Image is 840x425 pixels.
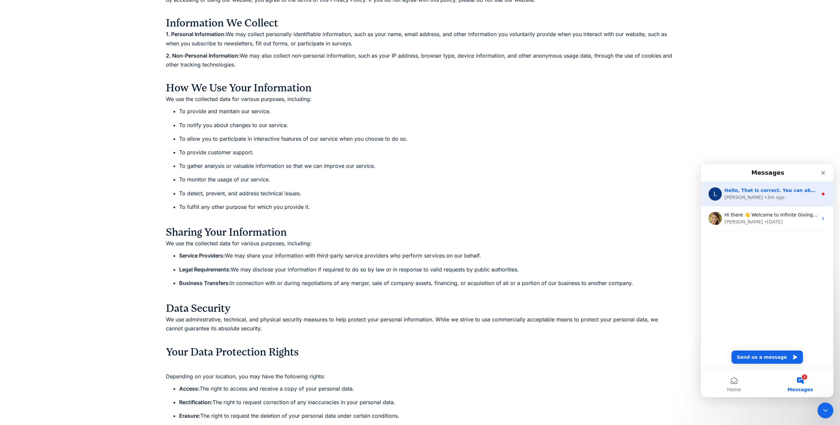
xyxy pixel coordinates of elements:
div: • [DATE] [63,54,82,61]
strong: Business Transfers: [179,280,230,286]
h3: Sharing Your Information [166,226,674,239]
p: We use administrative, technical, and physical security measures to help protect your personal in... [166,315,674,342]
strong: Rectification: [179,399,213,405]
li: To notify you about changes to our service. [179,121,674,130]
p: We may also collect non-personal information, such as your IP address, browser type, device infor... [166,51,674,78]
li: We may share your information with third-party service providers who perform services on our behalf. [179,251,674,260]
li: The right to request correction of any inaccuracies in your personal data. [179,398,674,407]
strong: Access: [179,385,200,392]
li: ‍ In connection with or during negotiations of any merger, sale of company assets, financing, or ... [179,279,674,297]
li: To provide and maintain our service. [179,107,674,116]
strong: 2. Non-Personal Information: [166,52,240,59]
li: To provide customer support. [179,148,674,157]
iframe: Intercom live chat [701,164,833,397]
h3: Your Data Protection Rights ‍ [166,346,674,372]
div: • 3m ago [63,30,83,37]
h3: Information We Collect [166,17,674,30]
li: To monitor the usage of our service. [179,175,674,184]
strong: Erasure: [179,412,200,419]
p: We use the collected data for various purposes, including: [166,95,674,104]
p: We may collect personally identifiable information, such as your name, email address, and other i... [166,30,674,48]
h3: How We Use Your Information [166,81,674,95]
button: Send us a message [30,186,102,200]
li: To gather analysis or valuable information so that we can improve our service. [179,162,674,170]
span: Messages [86,223,112,228]
strong: 1. Personal Information: [166,31,226,37]
li: We may disclose your information if required to do so by law or in response to valid requests by ... [179,265,674,274]
span: Hi there 👋 Welcome to Infinite Giving. If you have any questions, just reply to this message. [GE... [24,48,289,53]
li: The right to access and receive a copy of your personal data. [179,384,674,393]
strong: Legal Requirements: [179,266,231,273]
strong: Service Providers: [179,252,225,259]
li: To detect, prevent, and address technical issues. [179,189,674,198]
button: Messages [66,207,132,233]
div: [PERSON_NAME] [24,54,62,61]
li: To fulfill any other purpose for which you provide it. ‍ [179,203,674,220]
li: To allow you to participate in interactive features of our service when you choose to do so. [179,134,674,143]
img: Profile image for Kasey [8,48,21,61]
p: Depending on your location, you may have the following rights: [166,372,674,381]
iframe: Intercom live chat [817,402,833,418]
span: Hello, That is correct. You can absolutely submit a support request to have us delete a donor rec... [24,24,368,29]
span: Home [26,223,40,228]
div: [PERSON_NAME] [24,30,62,37]
h3: Data Security [166,302,674,315]
li: The right to request the deletion of your personal data under certain conditions. [179,411,674,420]
p: We use the collected data for various purposes, including: [166,239,674,248]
